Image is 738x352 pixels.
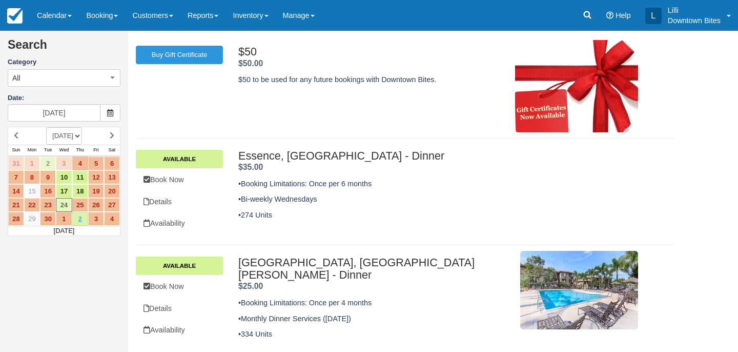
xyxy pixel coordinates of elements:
[40,145,56,156] th: Tue
[8,157,24,170] a: 31
[104,170,120,184] a: 13
[40,184,56,198] a: 16
[56,170,72,184] a: 10
[238,314,505,324] p: •Monthly Dinner Services ([DATE])
[238,179,638,189] p: •Booking Limitations: Once per 6 months
[238,59,263,68] strong: Price: $50
[24,198,40,212] a: 22
[136,46,223,65] a: Buy Gift Certificate
[88,184,104,198] a: 19
[136,213,223,234] a: Availability
[238,282,263,290] span: $25.00
[238,329,505,340] p: •334 Units
[8,170,24,184] a: 7
[8,145,24,156] th: Sun
[645,8,662,24] div: L
[8,226,120,236] td: [DATE]
[238,257,505,281] h2: [GEOGRAPHIC_DATA], [GEOGRAPHIC_DATA][PERSON_NAME] - Dinner
[40,212,56,226] a: 30
[88,212,104,226] a: 3
[40,198,56,212] a: 23
[40,157,56,170] a: 2
[104,145,120,156] th: Sat
[8,212,24,226] a: 28
[88,198,104,212] a: 26
[136,257,223,275] a: Available
[8,184,24,198] a: 14
[40,170,56,184] a: 9
[104,198,120,212] a: 27
[238,163,263,171] span: $35.00
[12,73,20,83] span: All
[238,74,505,85] p: $50 to be used for any future bookings with Downtown Bites.
[24,145,40,156] th: Mon
[24,184,40,198] a: 15
[8,69,120,87] button: All
[24,170,40,184] a: 8
[56,198,72,212] a: 24
[606,12,613,19] i: Help
[238,282,263,290] strong: Price: $25
[72,212,88,226] a: 2
[56,145,72,156] th: Wed
[24,157,40,170] a: 1
[238,163,263,171] strong: Price: $35
[520,251,638,329] img: M517-1
[72,198,88,212] a: 25
[136,298,223,319] a: Details
[88,170,104,184] a: 12
[668,5,721,15] p: Lilli
[8,57,120,67] label: Category
[104,212,120,226] a: 4
[136,191,223,212] a: Details
[7,8,23,24] img: checkfront-main-nav-mini-logo.png
[515,40,638,132] img: M67-gc_img
[238,150,638,162] h2: Essence, [GEOGRAPHIC_DATA] - Dinner
[104,184,120,198] a: 20
[136,276,223,297] a: Book Now
[72,157,88,170] a: 4
[88,145,104,156] th: Fri
[136,320,223,341] a: Availability
[104,157,120,170] a: 6
[72,145,88,156] th: Thu
[8,38,120,57] h2: Search
[238,210,638,221] p: •274 Units
[136,150,223,168] a: Available
[56,184,72,198] a: 17
[72,170,88,184] a: 11
[72,184,88,198] a: 18
[8,93,120,103] label: Date:
[238,46,505,58] h2: $50
[616,11,631,19] span: Help
[56,212,72,226] a: 1
[238,298,505,308] p: •Booking Limitations: Once per 4 months
[668,15,721,26] p: Downtown Bites
[24,212,40,226] a: 29
[136,169,223,190] a: Book Now
[56,157,72,170] a: 3
[8,198,24,212] a: 21
[238,194,638,205] p: •Bi-weekly Wednesdays
[88,157,104,170] a: 5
